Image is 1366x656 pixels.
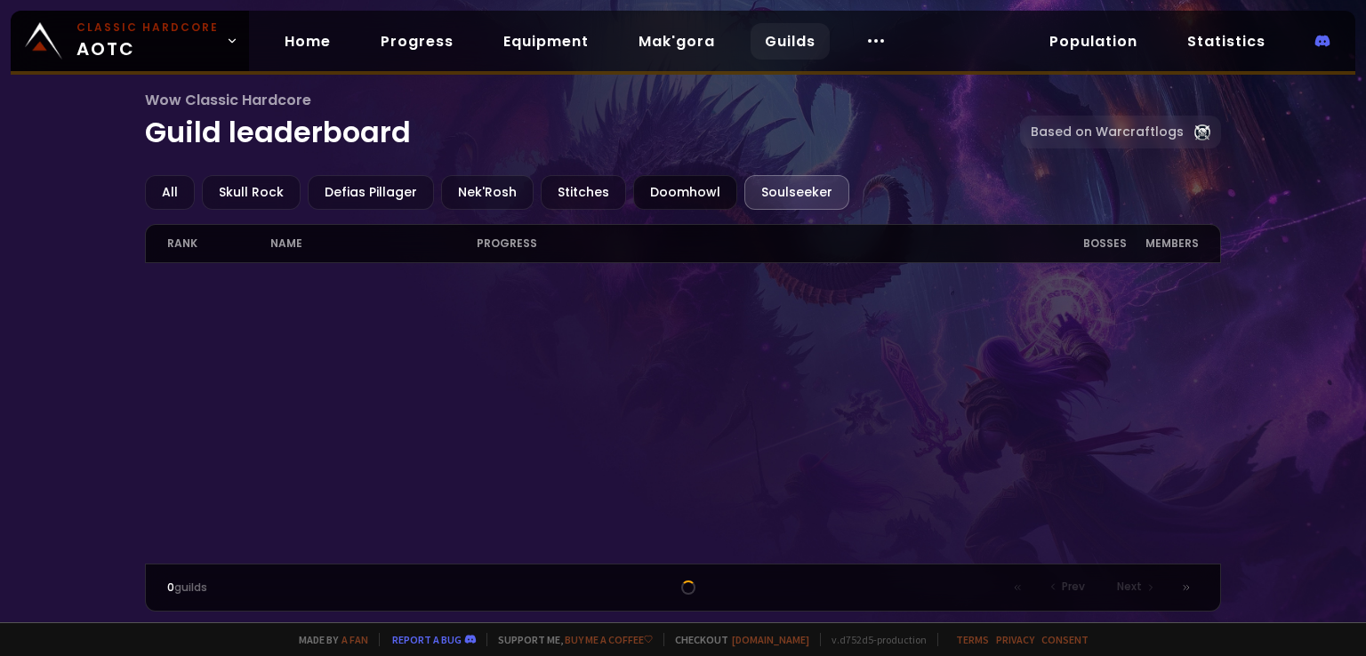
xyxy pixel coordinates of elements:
div: Bosses [1044,225,1127,262]
div: All [145,175,195,210]
a: Consent [1041,633,1089,646]
a: Terms [956,633,989,646]
div: Doomhowl [633,175,737,210]
div: Defias Pillager [308,175,434,210]
img: Warcraftlog [1194,124,1210,140]
span: v. d752d5 - production [820,633,927,646]
span: 0 [167,580,174,595]
small: Classic Hardcore [76,20,219,36]
a: Statistics [1173,23,1280,60]
span: Made by [288,633,368,646]
a: Equipment [489,23,603,60]
a: Report a bug [392,633,462,646]
span: Support me, [486,633,653,646]
a: Buy me a coffee [565,633,653,646]
div: rank [167,225,270,262]
div: guilds [167,580,425,596]
span: Next [1117,579,1142,595]
a: a fan [341,633,368,646]
div: Soulseeker [744,175,849,210]
div: members [1127,225,1199,262]
a: Progress [366,23,468,60]
div: Stitches [541,175,626,210]
span: Prev [1062,579,1085,595]
div: Nek'Rosh [441,175,534,210]
div: name [270,225,477,262]
a: Guilds [751,23,830,60]
a: [DOMAIN_NAME] [732,633,809,646]
a: Population [1035,23,1152,60]
div: Skull Rock [202,175,301,210]
div: progress [477,225,1044,262]
span: Checkout [663,633,809,646]
a: Privacy [996,633,1034,646]
a: Home [270,23,345,60]
a: Based on Warcraftlogs [1020,116,1221,148]
span: AOTC [76,20,219,62]
h1: Guild leaderboard [145,89,1020,154]
span: Wow Classic Hardcore [145,89,1020,111]
a: Classic HardcoreAOTC [11,11,249,71]
a: Mak'gora [624,23,729,60]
